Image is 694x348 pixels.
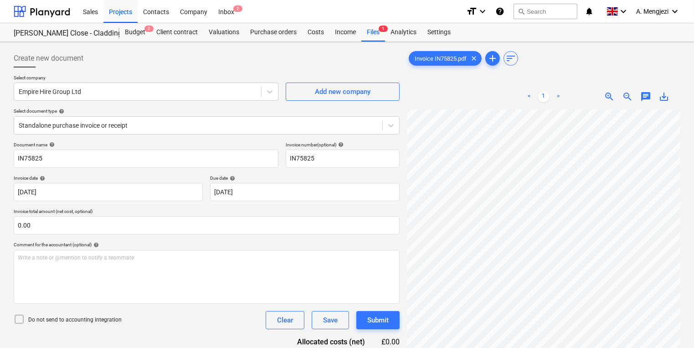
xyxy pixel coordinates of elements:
div: Submit [367,314,389,326]
span: help [228,176,235,181]
div: Invoice date [14,175,203,181]
button: Submit [356,311,400,329]
span: clear [468,53,479,64]
span: save_alt [658,91,669,102]
span: help [57,109,64,114]
div: Due date [210,175,399,181]
a: Income [329,23,361,42]
div: Save [323,314,338,326]
input: Invoice total amount (net cost, optional) [14,216,400,234]
input: Document name [14,150,278,168]
span: help [92,242,99,248]
a: Files1 [361,23,385,42]
span: help [336,142,344,147]
input: Invoice date not specified [14,183,203,201]
i: format_size [466,6,477,17]
span: add [487,53,498,64]
button: Save [312,311,349,329]
div: Select document type [14,108,400,114]
i: notifications [585,6,594,17]
i: Knowledge base [495,6,504,17]
a: Previous page [524,91,535,102]
a: Page 1 is your current page [538,91,549,102]
span: sort [505,53,516,64]
p: Invoice total amount (net cost, optional) [14,208,400,216]
span: chat [640,91,651,102]
a: Purchase orders [245,23,302,42]
span: A. Mengjezi [636,8,668,15]
span: help [38,176,45,181]
span: help [47,142,55,147]
i: keyboard_arrow_down [669,6,680,17]
button: Add new company [286,83,400,101]
span: Create new document [14,53,83,64]
span: search [518,8,525,15]
div: Budget [119,23,151,42]
div: Add new company [315,86,370,98]
p: Do not send to accounting integration [28,316,122,324]
span: 2 [144,26,154,32]
div: Allocated costs (net) [281,337,380,347]
i: keyboard_arrow_down [618,6,629,17]
span: zoom_in [604,91,615,102]
span: zoom_out [622,91,633,102]
span: 2 [233,5,242,12]
a: Client contract [151,23,203,42]
p: Select company [14,75,278,83]
div: £0.00 [380,337,400,347]
input: Due date not specified [210,183,399,201]
button: Search [514,4,577,19]
span: Invoice IN75825.pdf [409,55,472,62]
div: Invoice number (optional) [286,142,400,148]
button: Clear [266,311,304,329]
input: Invoice number [286,150,400,168]
a: Settings [422,23,456,42]
div: Invoice IN75825.pdf [409,51,482,66]
span: 1 [379,26,388,32]
iframe: Chat Widget [648,304,694,348]
div: Document name [14,142,278,148]
div: [PERSON_NAME] Close - Cladding [14,29,108,38]
a: Budget2 [119,23,151,42]
div: Files [361,23,385,42]
a: Analytics [385,23,422,42]
a: Next page [553,91,564,102]
i: keyboard_arrow_down [477,6,488,17]
a: Costs [302,23,329,42]
div: Clear [277,314,293,326]
div: Comment for the accountant (optional) [14,242,400,248]
a: Valuations [203,23,245,42]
